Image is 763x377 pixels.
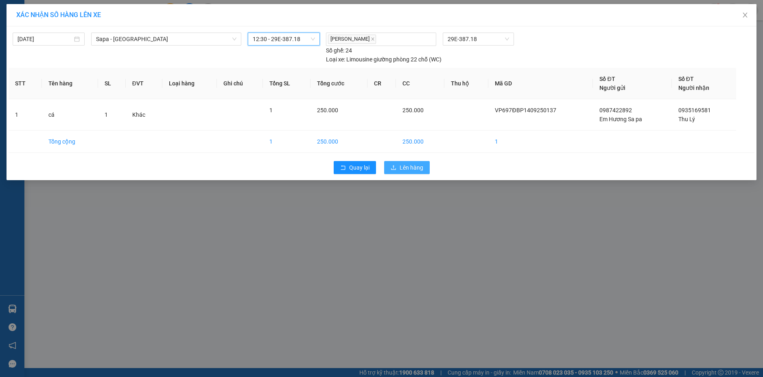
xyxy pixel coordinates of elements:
td: Tổng cộng [42,131,98,153]
span: rollback [340,165,346,171]
span: Lên hàng [400,163,423,172]
span: Người gửi [599,85,625,91]
th: ĐVT [126,68,162,99]
span: Sapa - Hà Nội [96,33,236,45]
th: CR [367,68,396,99]
td: 1 [9,99,42,131]
th: Ghi chú [217,68,263,99]
th: SL [98,68,126,99]
td: 1 [488,131,593,153]
th: Thu hộ [444,68,489,99]
span: [PERSON_NAME] [328,35,376,44]
button: Close [734,4,756,27]
span: close [371,37,375,41]
span: Số ĐT [678,76,694,82]
span: Em Hương Sa pa [599,116,642,122]
span: Quay lại [349,163,369,172]
span: upload [391,165,396,171]
div: 24 [326,46,352,55]
td: cá [42,99,98,131]
span: Người nhận [678,85,709,91]
td: 1 [263,131,310,153]
th: Loại hàng [162,68,217,99]
span: 0935169581 [678,107,711,113]
span: XÁC NHẬN SỐ HÀNG LÊN XE [16,11,101,19]
span: VP697ĐBP1409250137 [495,107,556,113]
th: STT [9,68,42,99]
span: 250.000 [317,107,338,113]
img: logo [4,23,20,63]
th: Tổng cước [310,68,367,99]
td: 250.000 [310,131,367,153]
button: rollbackQuay lại [334,161,376,174]
th: Mã GD [488,68,593,99]
button: uploadLên hàng [384,161,430,174]
span: Loại xe: [326,55,345,64]
div: Limousine giường phòng 22 chỗ (WC) [326,55,442,64]
strong: CHUYỂN PHÁT NHANH HK BUSLINES [30,7,86,33]
th: Tên hàng [42,68,98,99]
span: Thu Lý [678,116,695,122]
span: 1 [105,111,108,118]
td: Khác [126,99,162,131]
span: close [742,12,748,18]
span: 1 [269,107,273,113]
span: Số ĐT [599,76,615,82]
span: down [232,37,237,41]
th: CC [396,68,444,99]
th: Tổng SL [263,68,310,99]
span: 0987422892 [599,107,632,113]
span: VP697ĐBP1409250137 [96,42,170,50]
span: SAPA, LÀO CAI ↔ [GEOGRAPHIC_DATA] [26,35,90,60]
span: ↔ [GEOGRAPHIC_DATA] [26,41,90,60]
span: 29E-387.18 [448,33,509,45]
input: 14/09/2025 [17,35,72,44]
span: 12:30 - 29E-387.18 [253,33,315,45]
td: 250.000 [396,131,444,153]
span: ↔ [GEOGRAPHIC_DATA] [28,48,90,60]
span: 250.000 [402,107,424,113]
span: Số ghế: [326,46,344,55]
